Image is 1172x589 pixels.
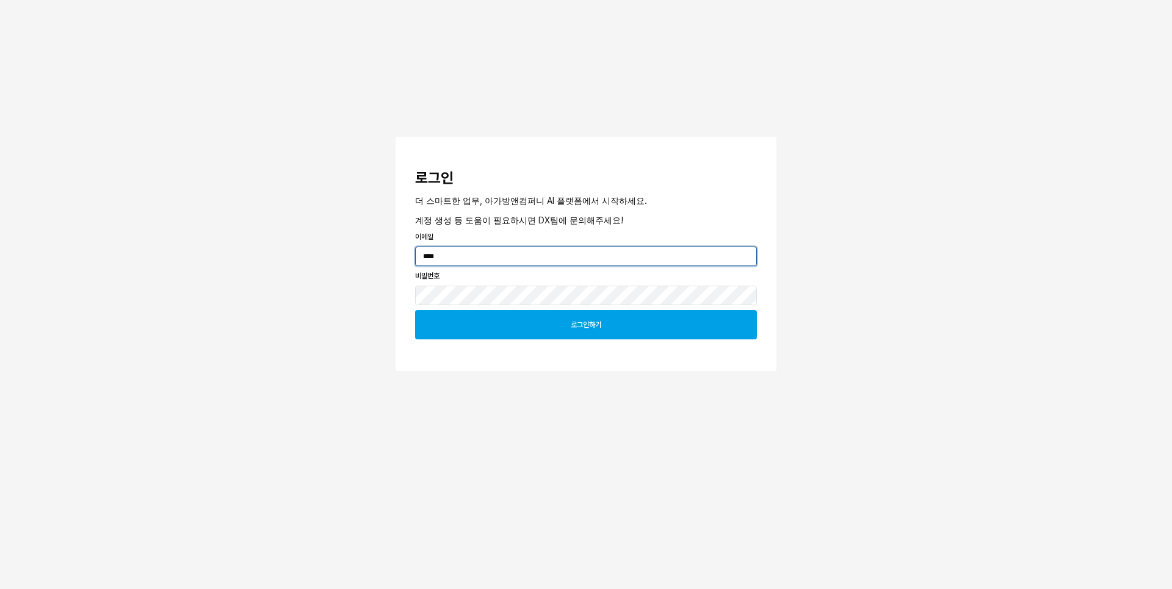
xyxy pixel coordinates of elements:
[415,231,757,242] p: 이메일
[415,310,757,339] button: 로그인하기
[571,320,601,330] p: 로그인하기
[415,170,757,187] h3: 로그인
[415,270,757,281] p: 비밀번호
[415,214,757,226] p: 계정 생성 등 도움이 필요하시면 DX팀에 문의해주세요!
[415,194,757,207] p: 더 스마트한 업무, 아가방앤컴퍼니 AI 플랫폼에서 시작하세요.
